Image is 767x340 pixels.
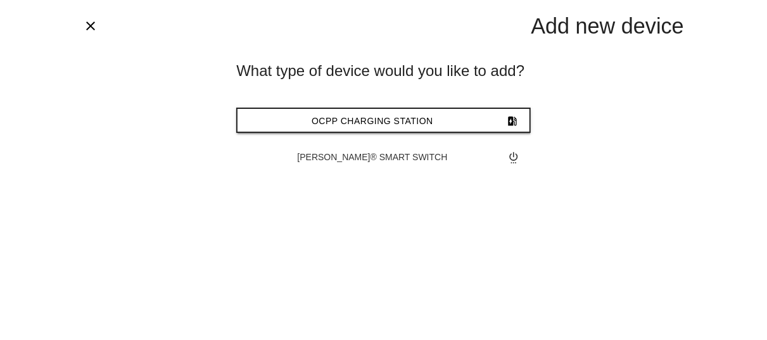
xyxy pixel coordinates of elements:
[508,146,521,168] i: settings_power
[531,14,684,38] span: Add new device
[236,108,530,133] button: OCPP Charging Stationev_station
[507,109,519,133] i: ev_station
[298,152,448,162] span: [PERSON_NAME]® Smart Switch
[83,18,98,34] i: close
[236,60,530,82] div: What type of device would you like to add?
[312,116,433,126] span: OCPP Charging Station
[236,146,530,168] button: [PERSON_NAME]® Smart Switchsettings_power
